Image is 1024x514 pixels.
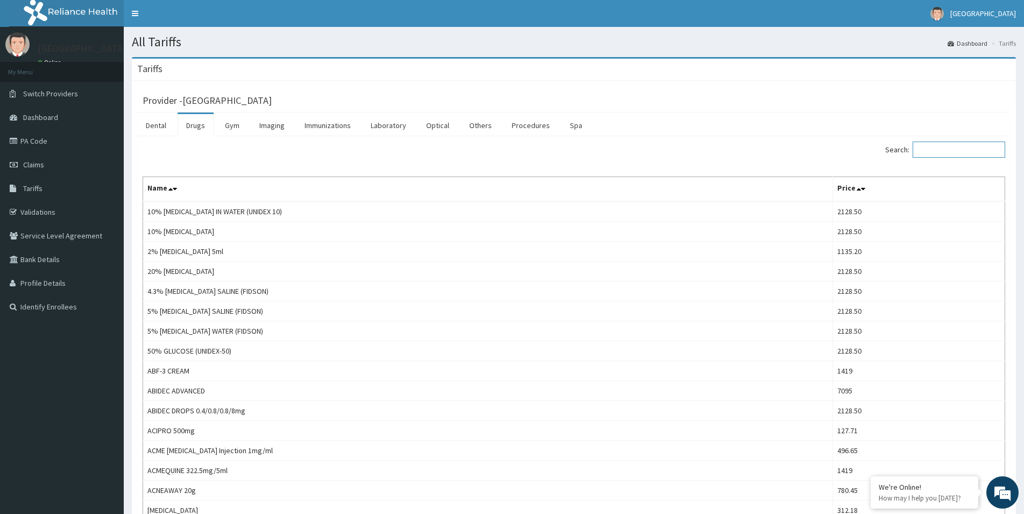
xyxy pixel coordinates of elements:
[879,482,970,492] div: We're Online!
[5,32,30,57] img: User Image
[418,114,458,137] a: Optical
[561,114,591,137] a: Spa
[23,89,78,98] span: Switch Providers
[296,114,359,137] a: Immunizations
[832,177,1005,202] th: Price
[143,96,272,105] h3: Provider - [GEOGRAPHIC_DATA]
[143,242,833,262] td: 2% [MEDICAL_DATA] 5ml
[503,114,559,137] a: Procedures
[832,301,1005,321] td: 2128.50
[832,242,1005,262] td: 1135.20
[38,59,63,66] a: Online
[143,361,833,381] td: ABF-3 CREAM
[23,184,43,193] span: Tariffs
[38,44,126,53] p: [GEOGRAPHIC_DATA]
[885,142,1005,158] label: Search:
[251,114,293,137] a: Imaging
[832,401,1005,421] td: 2128.50
[832,381,1005,401] td: 7095
[461,114,500,137] a: Others
[930,7,944,20] img: User Image
[143,222,833,242] td: 10% [MEDICAL_DATA]
[62,136,149,244] span: We're online!
[832,222,1005,242] td: 2128.50
[143,381,833,401] td: ABIDEC ADVANCED
[137,114,175,137] a: Dental
[143,461,833,481] td: ACMEQUINE 322.5mg/5ml
[143,301,833,321] td: 5% [MEDICAL_DATA] SALINE (FIDSON)
[879,494,970,503] p: How may I help you today?
[832,441,1005,461] td: 496.65
[143,481,833,501] td: ACNEAWAY 20g
[132,35,1016,49] h1: All Tariffs
[23,160,44,170] span: Claims
[143,262,833,281] td: 20% [MEDICAL_DATA]
[832,262,1005,281] td: 2128.50
[143,201,833,222] td: 10% [MEDICAL_DATA] IN WATER (UNIDEX 10)
[176,5,202,31] div: Minimize live chat window
[5,294,205,332] textarea: Type your message and hit 'Enter'
[832,421,1005,441] td: 127.71
[178,114,214,137] a: Drugs
[216,114,248,137] a: Gym
[832,281,1005,301] td: 2128.50
[143,341,833,361] td: 50% GLUCOSE (UNIDEX-50)
[143,441,833,461] td: ACME [MEDICAL_DATA] Injection 1mg/ml
[143,321,833,341] td: 5% [MEDICAL_DATA] WATER (FIDSON)
[948,39,987,48] a: Dashboard
[913,142,1005,158] input: Search:
[832,321,1005,341] td: 2128.50
[950,9,1016,18] span: [GEOGRAPHIC_DATA]
[56,60,181,74] div: Chat with us now
[832,201,1005,222] td: 2128.50
[143,401,833,421] td: ABIDEC DROPS 0.4/0.8/0.8/8mg
[832,341,1005,361] td: 2128.50
[143,177,833,202] th: Name
[20,54,44,81] img: d_794563401_company_1708531726252_794563401
[137,64,163,74] h3: Tariffs
[832,361,1005,381] td: 1419
[143,421,833,441] td: ACIPRO 500mg
[23,112,58,122] span: Dashboard
[988,39,1016,48] li: Tariffs
[832,461,1005,481] td: 1419
[143,281,833,301] td: 4.3% [MEDICAL_DATA] SALINE (FIDSON)
[832,481,1005,501] td: 780.45
[362,114,415,137] a: Laboratory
